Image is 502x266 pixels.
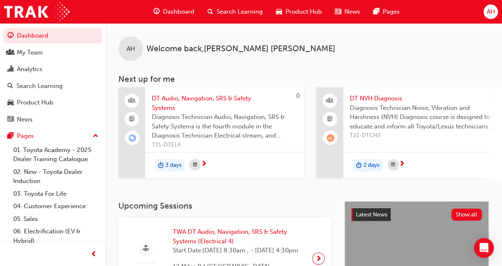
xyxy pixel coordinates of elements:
[17,98,53,107] div: Product Hub
[3,62,102,77] a: Analytics
[105,74,502,84] h3: Next up for me
[4,2,70,21] img: Trak
[207,7,213,17] span: search-icon
[129,114,135,125] span: booktick-icon
[367,3,406,20] a: pages-iconPages
[451,209,482,221] button: Show all
[327,114,333,125] span: booktick-icon
[276,7,282,17] span: car-icon
[7,66,14,73] span: chart-icon
[7,83,13,90] span: search-icon
[356,211,387,218] span: Latest News
[285,7,322,17] span: Product Hub
[7,116,14,123] span: news-icon
[17,64,42,74] div: Analytics
[163,7,194,17] span: Dashboard
[152,94,297,112] span: DT Audio, Navigation, SRS & Safety Systems
[373,7,379,17] span: pages-icon
[383,7,400,17] span: Pages
[350,94,495,103] span: DT NVH Diagnosis
[327,134,334,142] span: learningRecordVerb_WAITLIST-icon
[201,161,207,168] span: next-icon
[146,44,335,54] span: Welcome back , [PERSON_NAME] [PERSON_NAME]
[10,144,102,166] a: 01. Toyota Academy - 2025 Dealer Training Catalogue
[328,3,367,20] a: news-iconNews
[201,3,269,20] a: search-iconSearch Learning
[391,160,395,170] span: calendar-icon
[356,160,362,171] span: duration-icon
[127,44,135,54] span: AH
[350,103,495,131] span: Diagnosis Technician Noise, Vibration and Harshness (NVH) Diagnosis course is designed to educate...
[16,81,63,91] div: Search Learning
[3,28,102,43] a: Dashboard
[153,7,160,17] span: guage-icon
[351,208,482,221] a: Latest NewsShow all
[327,95,333,106] span: people-icon
[17,115,33,124] div: News
[3,45,102,60] a: My Team
[486,7,495,17] span: AH
[350,131,495,140] span: T21-DTCH3
[3,78,102,94] a: Search Learning
[217,7,263,17] span: Search Learning
[3,128,102,144] button: Pages
[335,7,341,17] span: news-icon
[173,246,306,255] span: Start Date: [DATE] 8:30am , - [DATE] 4:30pm
[10,225,102,247] a: 06. Electrification (EV & Hybrid)
[147,3,201,20] a: guage-iconDashboard
[158,160,164,171] span: duration-icon
[494,92,498,100] span: 0
[10,166,102,188] a: 02. New - Toyota Dealer Induction
[296,92,300,100] span: 0
[118,201,331,211] h3: Upcoming Sessions
[7,49,14,57] span: people-icon
[193,160,197,170] span: calendar-icon
[7,133,14,140] span: pages-icon
[344,7,360,17] span: News
[3,112,102,127] a: News
[129,95,135,106] span: people-icon
[10,188,102,200] a: 03. Toyota For Life
[17,131,34,141] div: Pages
[152,112,297,140] span: Diagnosis Technician Audio, Navigation, SRS & Safety Systems is the fourth module in the Diagnosi...
[7,99,14,107] span: car-icon
[316,253,322,264] span: next-icon
[474,238,494,258] div: Open Intercom Messenger
[173,227,306,246] span: TWA DT Audio, Navigation, SRS & Safety Systems (Electrical 4)
[3,26,102,128] button: DashboardMy TeamAnalyticsSearch LearningProduct HubNews
[10,200,102,213] a: 04. Customer Experience
[316,87,502,178] a: 0DT NVH DiagnosisDiagnosis Technician Noise, Vibration and Harshness (NVH) Diagnosis course is de...
[363,161,379,170] span: 2 days
[483,5,498,19] button: AH
[7,32,14,40] span: guage-icon
[399,161,405,168] span: next-icon
[3,95,102,110] a: Product Hub
[143,244,149,254] span: sessionType_FACE_TO_FACE-icon
[165,161,181,170] span: 3 days
[129,134,136,142] span: learningRecordVerb_ENROLL-icon
[10,213,102,226] a: 05. Sales
[269,3,328,20] a: car-iconProduct Hub
[118,87,304,178] a: 0DT Audio, Navigation, SRS & Safety SystemsDiagnosis Technician Audio, Navigation, SRS & Safety S...
[152,140,297,150] span: T21-DTEL4
[93,131,99,142] span: up-icon
[17,48,43,57] div: My Team
[91,249,97,260] span: prev-icon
